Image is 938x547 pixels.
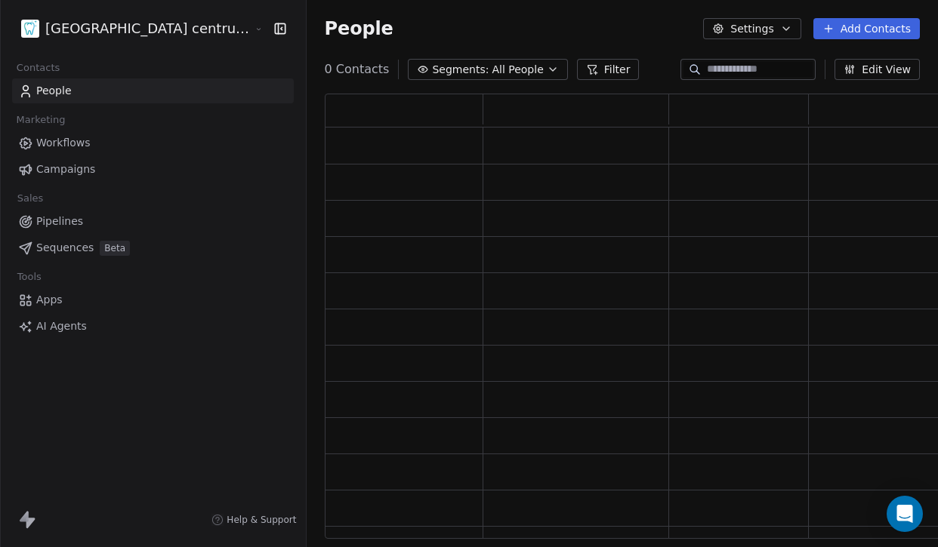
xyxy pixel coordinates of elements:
button: Edit View [835,59,920,80]
span: Pipelines [36,214,83,229]
a: Help & Support [211,514,296,526]
span: [GEOGRAPHIC_DATA] centrum [GEOGRAPHIC_DATA] [45,19,251,38]
span: Segments: [432,62,489,78]
span: People [36,83,72,99]
a: People [12,78,294,103]
a: Apps [12,287,294,312]
span: Help & Support [227,514,296,526]
a: Workflows [12,131,294,155]
span: Sales [11,187,50,210]
span: Apps [36,292,63,308]
div: Open Intercom Messenger [887,496,923,532]
a: Pipelines [12,209,294,234]
span: Workflows [36,135,91,151]
span: 0 Contacts [325,60,390,78]
a: AI Agents [12,314,294,339]
span: Sequences [36,240,94,256]
span: Marketing [10,109,72,131]
img: cropped-favo.png [21,20,39,38]
button: [GEOGRAPHIC_DATA] centrum [GEOGRAPHIC_DATA] [18,16,242,41]
button: Settings [703,18,801,39]
span: All People [492,62,543,78]
button: Add Contacts [813,18,920,39]
span: Tools [11,266,48,288]
a: Campaigns [12,157,294,182]
span: Campaigns [36,161,95,177]
button: Filter [577,59,640,80]
a: SequencesBeta [12,235,294,260]
span: Beta [100,241,130,256]
span: People [325,17,393,40]
span: AI Agents [36,318,87,334]
span: Contacts [10,57,66,79]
